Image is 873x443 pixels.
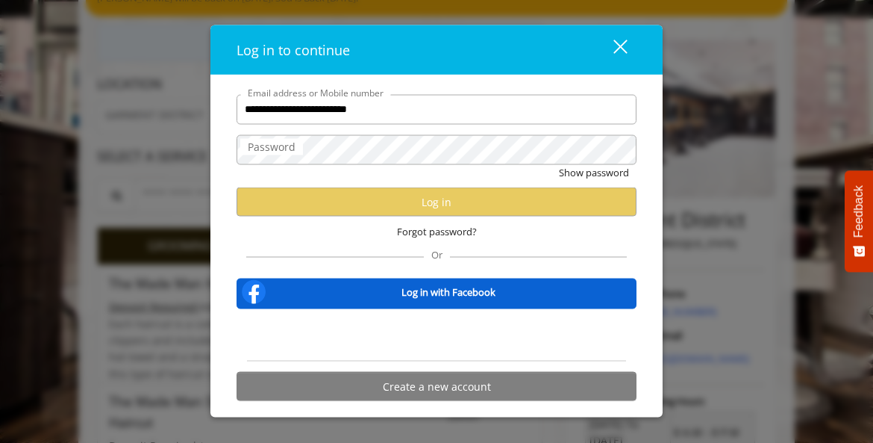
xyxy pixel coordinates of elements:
[237,372,636,401] button: Create a new account
[237,134,636,164] input: Password
[596,38,626,61] div: close dialog
[239,277,269,307] img: facebook-logo
[586,34,636,65] button: close dialog
[237,188,636,217] button: Log in
[237,94,636,124] input: Email address or Mobile number
[852,185,866,238] span: Feedback
[237,40,350,58] span: Log in to continue
[845,170,873,272] button: Feedback - Show survey
[240,85,391,99] label: Email address or Mobile number
[401,284,495,300] b: Log in with Facebook
[559,164,629,180] button: Show password
[368,319,505,352] div: Sign in with Google. Opens in new tab
[397,224,477,240] span: Forgot password?
[240,138,303,155] label: Password
[360,319,513,352] iframe: Sign in with Google Button
[424,248,450,261] span: Or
